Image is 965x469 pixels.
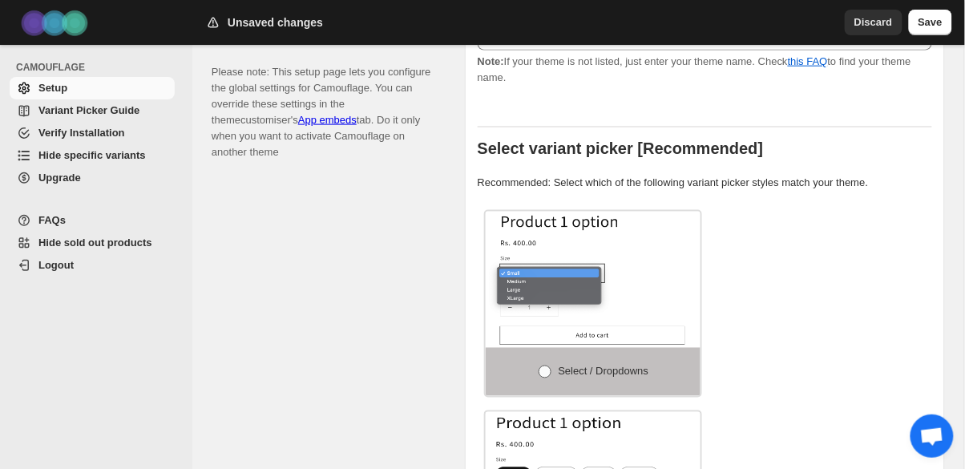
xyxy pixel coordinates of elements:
[38,259,74,271] span: Logout
[919,14,943,30] span: Save
[10,232,175,254] a: Hide sold out products
[16,61,181,74] span: CAMOUFLAGE
[38,127,125,139] span: Verify Installation
[478,54,932,86] p: If your theme is not listed, just enter your theme name. Check to find your theme name.
[10,122,175,144] a: Verify Installation
[10,144,175,167] a: Hide specific variants
[910,414,954,458] a: Open chat
[559,366,649,378] span: Select / Dropdowns
[212,48,439,160] p: Please note: This setup page lets you configure the global settings for Camouflage. You can overr...
[298,114,357,126] a: App embeds
[38,82,67,94] span: Setup
[909,10,952,35] button: Save
[478,175,932,191] p: Recommended: Select which of the following variant picker styles match your theme.
[10,254,175,277] a: Logout
[38,149,146,161] span: Hide specific variants
[478,55,504,67] strong: Note:
[10,167,175,189] a: Upgrade
[478,139,764,157] b: Select variant picker [Recommended]
[38,214,66,226] span: FAQs
[845,10,902,35] button: Discard
[10,77,175,99] a: Setup
[788,55,828,67] a: this FAQ
[38,237,152,249] span: Hide sold out products
[38,104,139,116] span: Variant Picker Guide
[228,14,323,30] h2: Unsaved changes
[10,99,175,122] a: Variant Picker Guide
[486,212,701,348] img: Select / Dropdowns
[10,209,175,232] a: FAQs
[38,172,81,184] span: Upgrade
[854,14,893,30] span: Discard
